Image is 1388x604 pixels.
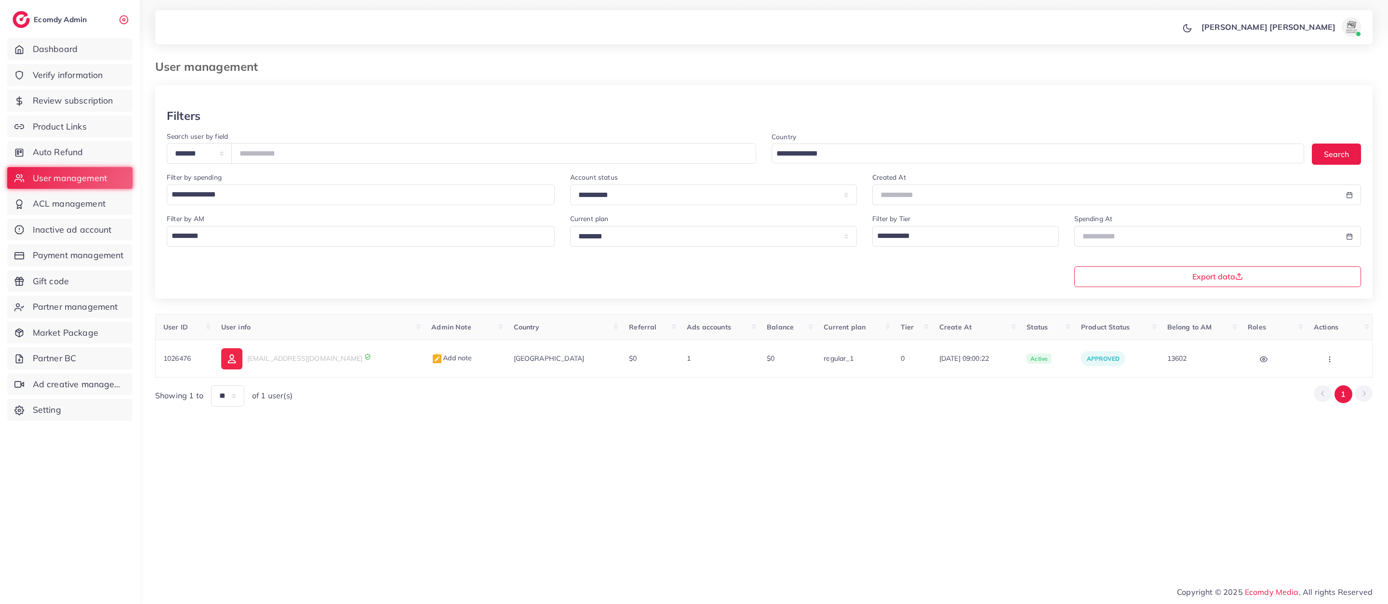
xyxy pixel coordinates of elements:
span: Dashboard [33,43,78,55]
span: Inactive ad account [33,223,112,236]
a: Product Links [7,116,133,138]
a: Dashboard [7,38,133,60]
ul: Pagination [1314,385,1373,403]
div: Search for option [167,226,555,247]
a: Verify information [7,64,133,86]
input: Search for option [773,146,1292,161]
a: Partner BC [7,347,133,369]
a: Gift code [7,270,133,292]
a: Setting [7,399,133,421]
div: Search for option [872,226,1058,247]
span: Gift code [33,275,69,288]
span: Auto Refund [33,146,83,158]
span: Verify information [33,69,103,81]
a: Market Package [7,322,133,344]
span: Market Package [33,327,98,339]
input: Search for option [168,186,542,203]
span: Setting [33,404,61,416]
span: Product Links [33,120,87,133]
a: logoEcomdy Admin [13,11,89,28]
a: Auto Refund [7,141,133,163]
img: avatar [1342,17,1361,37]
div: Search for option [772,144,1304,163]
a: User management [7,167,133,189]
span: Partner management [33,301,118,313]
a: Review subscription [7,90,133,112]
button: Go to page 1 [1335,385,1352,403]
span: Ad creative management [33,378,125,391]
a: Ad creative management [7,373,133,395]
span: User management [33,172,107,184]
a: Payment management [7,244,133,266]
span: Payment management [33,249,124,262]
a: ACL management [7,193,133,215]
div: Search for option [167,184,555,205]
a: [PERSON_NAME] [PERSON_NAME]avatar [1196,17,1365,37]
span: Review subscription [33,94,113,107]
span: Partner BC [33,352,77,365]
p: [PERSON_NAME] [PERSON_NAME] [1201,21,1335,33]
h2: Ecomdy Admin [34,15,89,24]
input: Search for option [168,228,542,244]
input: Search for option [874,228,1046,244]
a: Partner management [7,296,133,318]
span: ACL management [33,197,106,210]
a: Inactive ad account [7,219,133,241]
img: logo [13,11,30,28]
